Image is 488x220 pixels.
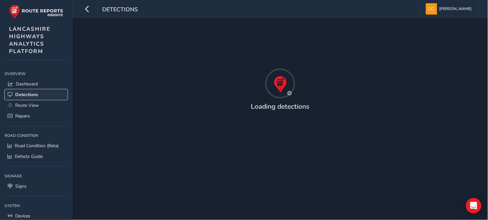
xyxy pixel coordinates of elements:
div: Open Intercom Messenger [466,198,482,214]
span: Road Condition (Beta) [15,143,59,149]
span: Dashboard [16,81,38,87]
a: Defects Guide [5,151,68,162]
span: LANCASHIRE HIGHWAYS ANALYTICS PLATFORM [9,25,50,55]
a: Detections [5,89,68,100]
span: Repairs [15,113,30,119]
span: Detections [15,92,38,98]
div: System [5,201,68,211]
img: diamond-layout [426,3,437,15]
span: [PERSON_NAME] [439,3,472,15]
span: Detections [102,5,138,15]
a: Route View [5,100,68,111]
span: Devices [15,213,30,219]
h4: Loading detections [251,103,310,111]
a: Repairs [5,111,68,121]
a: Signs [5,181,68,192]
button: [PERSON_NAME] [426,3,474,15]
div: Road Condition [5,131,68,140]
a: Dashboard [5,79,68,89]
a: Road Condition (Beta) [5,140,68,151]
span: Defects Guide [15,153,43,159]
span: Signs [15,183,27,189]
span: Route View [15,102,39,108]
img: rr logo [9,5,63,19]
div: Signage [5,171,68,181]
div: Overview [5,69,68,79]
